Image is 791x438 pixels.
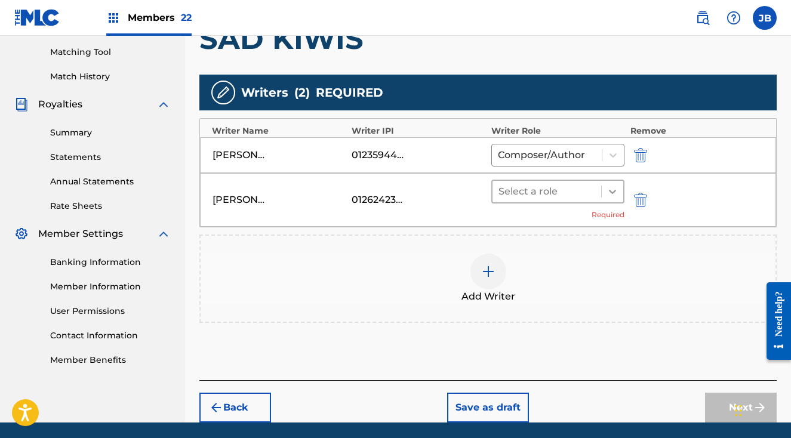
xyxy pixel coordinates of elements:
div: Writer Role [491,125,625,137]
img: expand [156,97,171,112]
a: Annual Statements [50,175,171,188]
div: Writer Name [212,125,346,137]
span: Member Settings [38,227,123,241]
span: Required [592,209,624,220]
a: Statements [50,151,171,164]
a: User Permissions [50,305,171,317]
span: ( 2 ) [294,84,310,101]
div: Help [722,6,746,30]
a: Match History [50,70,171,83]
a: Banking Information [50,256,171,269]
button: Save as draft [447,393,529,422]
img: MLC Logo [14,9,60,26]
a: Rate Sheets [50,200,171,212]
span: 22 [181,12,192,23]
a: Public Search [691,6,715,30]
div: Drag [735,393,742,428]
img: Royalties [14,97,29,112]
a: Matching Tool [50,46,171,58]
a: Contact Information [50,329,171,342]
div: Writer IPI [352,125,485,137]
img: 12a2ab48e56ec057fbd8.svg [634,193,647,207]
span: Add Writer [461,289,515,304]
span: Royalties [38,97,82,112]
span: Writers [241,84,288,101]
a: Summary [50,127,171,139]
iframe: Resource Center [758,273,791,369]
img: 12a2ab48e56ec057fbd8.svg [634,148,647,162]
a: Member Information [50,280,171,293]
img: search [695,11,710,25]
span: REQUIRED [316,84,383,101]
img: help [727,11,741,25]
img: Top Rightsholders [106,11,121,25]
iframe: Chat Widget [731,381,791,438]
img: Member Settings [14,227,29,241]
a: Member Benefits [50,354,171,366]
img: 7ee5dd4eb1f8a8e3ef2f.svg [209,400,223,415]
div: User Menu [753,6,777,30]
span: Members [128,11,192,24]
button: Back [199,393,271,422]
img: add [481,264,495,279]
h1: SAD KIWIS [199,21,777,57]
img: writers [216,85,230,100]
div: Remove [630,125,764,137]
img: expand [156,227,171,241]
